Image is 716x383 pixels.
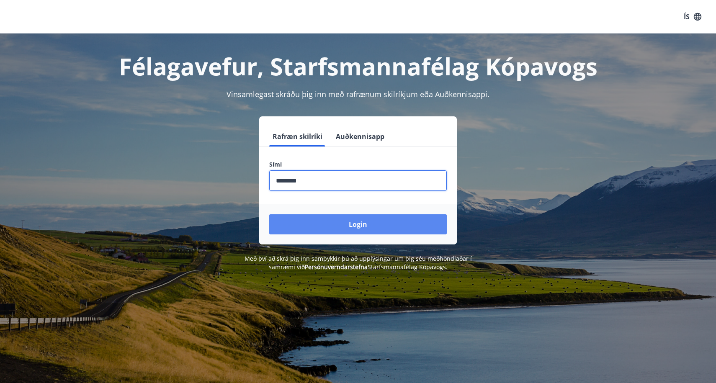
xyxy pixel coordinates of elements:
[332,126,388,147] button: Auðkennisapp
[67,50,649,82] h1: Félagavefur, Starfsmannafélag Kópavogs
[269,160,447,169] label: Sími
[269,214,447,234] button: Login
[227,89,489,99] span: Vinsamlegast skráðu þig inn með rafrænum skilríkjum eða Auðkennisappi.
[305,263,368,271] a: Persónuverndarstefna
[269,126,326,147] button: Rafræn skilríki
[245,254,472,271] span: Með því að skrá þig inn samþykkir þú að upplýsingar um þig séu meðhöndlaðar í samræmi við Starfsm...
[679,9,706,24] button: ÍS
